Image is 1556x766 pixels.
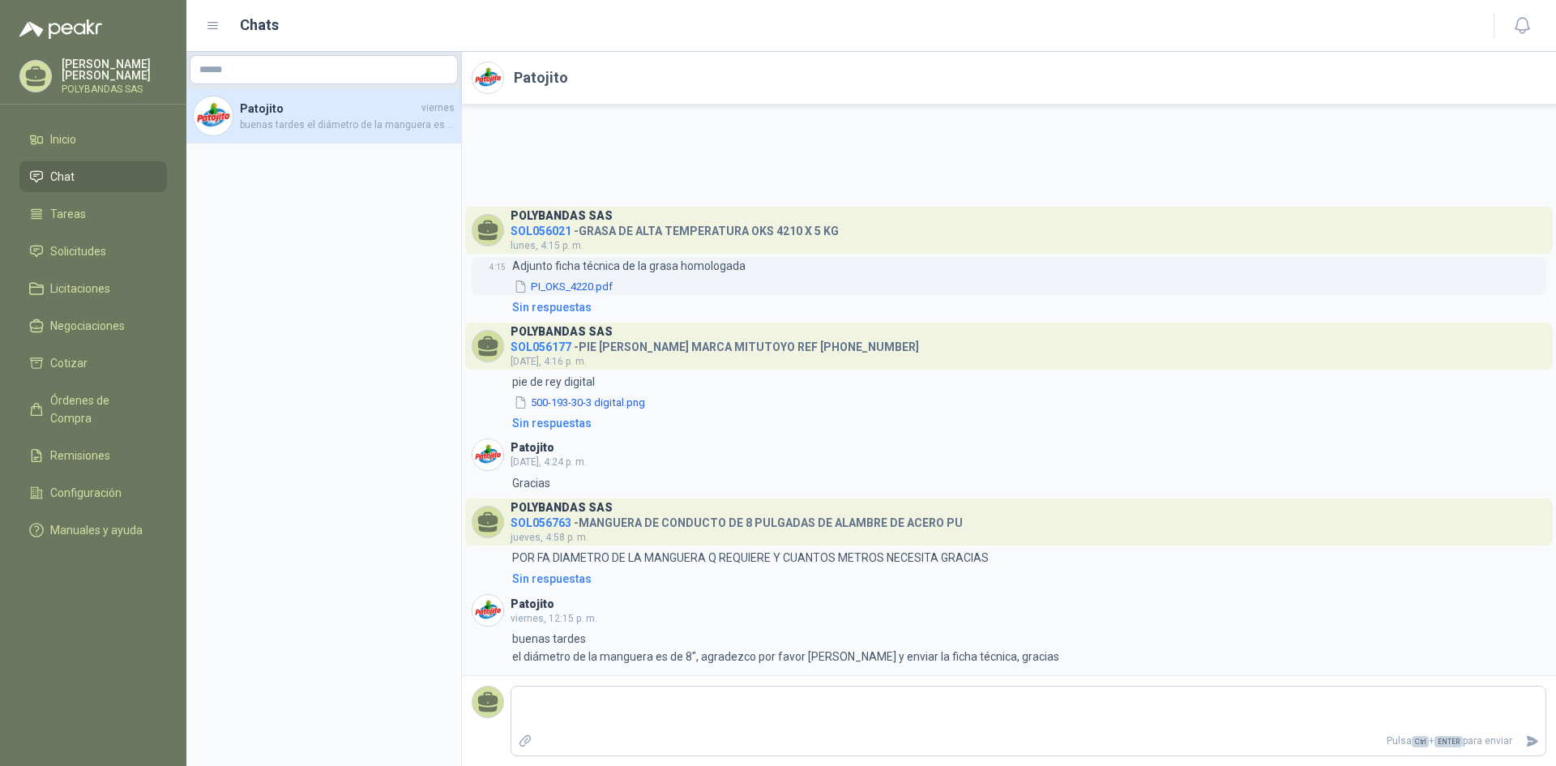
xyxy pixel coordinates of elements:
[186,89,461,143] a: Company LogoPatojitoviernesbuenas tardes el diámetro de la manguera es de 8", agradezco por favor...
[511,516,571,529] span: SOL056763
[511,212,613,220] h3: POLYBANDAS SAS
[512,414,592,432] div: Sin respuestas
[240,118,455,133] span: buenas tardes el diámetro de la manguera es de 8", agradezco por favor [PERSON_NAME] y enviar la ...
[19,236,167,267] a: Solicitudes
[514,66,568,89] h2: Patojito
[511,240,583,251] span: lunes, 4:15 p. m.
[511,225,571,238] span: SOL056021
[50,131,76,148] span: Inicio
[19,440,167,471] a: Remisiones
[489,263,506,272] span: 4:15
[50,280,110,297] span: Licitaciones
[511,356,587,367] span: [DATE], 4:16 p. m.
[509,298,1546,316] a: Sin respuestas
[50,354,88,372] span: Cotizar
[511,600,554,609] h3: Patojito
[50,521,143,539] span: Manuales y ayuda
[19,124,167,155] a: Inicio
[50,392,152,427] span: Órdenes de Compra
[512,549,989,567] p: POR FA DIAMETRO DE LA MANGUERA Q REQUIERE Y CUANTOS METROS NECESITA GRACIAS
[472,595,503,626] img: Company Logo
[539,727,1520,755] p: Pulsa + para enviar
[50,484,122,502] span: Configuración
[62,58,167,81] p: [PERSON_NAME] [PERSON_NAME]
[511,456,587,468] span: [DATE], 4:24 p. m.
[19,161,167,192] a: Chat
[512,257,746,275] p: Adjunto ficha técnica de la grasa homologada
[50,168,75,186] span: Chat
[19,515,167,546] a: Manuales y ayuda
[19,273,167,304] a: Licitaciones
[1519,727,1545,755] button: Enviar
[512,298,592,316] div: Sin respuestas
[511,327,613,336] h3: POLYBANDAS SAS
[511,532,588,543] span: jueves, 4:58 p. m.
[512,630,1059,665] p: buenas tardes el diámetro de la manguera es de 8", agradezco por favor [PERSON_NAME] y enviar la ...
[511,512,963,528] h4: - MANGUERA DE CONDUCTO DE 8 PULGADAS DE ALAMBRE DE ACERO PU
[50,205,86,223] span: Tareas
[19,348,167,379] a: Cotizar
[511,340,571,353] span: SOL056177
[512,278,614,295] button: PI_OKS_4220.pdf
[1412,736,1429,747] span: Ctrl
[512,570,592,588] div: Sin respuestas
[19,385,167,434] a: Órdenes de Compra
[421,101,455,116] span: viernes
[50,447,110,464] span: Remisiones
[509,414,1546,432] a: Sin respuestas
[62,84,167,94] p: POLYBANDAS SAS
[194,96,233,135] img: Company Logo
[1434,736,1463,747] span: ENTER
[511,443,554,452] h3: Patojito
[509,570,1546,588] a: Sin respuestas
[472,439,503,470] img: Company Logo
[512,373,647,391] p: pie de rey digital
[512,394,647,411] button: 500-193-30-3 digital.png
[19,310,167,341] a: Negociaciones
[19,19,102,39] img: Logo peakr
[511,336,919,352] h4: - PIE [PERSON_NAME] MARCA MITUTOYO REF [PHONE_NUMBER]
[19,199,167,229] a: Tareas
[511,727,539,755] label: Adjuntar archivos
[240,14,279,36] h1: Chats
[511,613,597,624] span: viernes, 12:15 p. m.
[512,474,550,492] p: Gracias
[511,220,839,236] h4: - GRASA DE ALTA TEMPERATURA OKS 4210 X 5 KG
[240,100,418,118] h4: Patojito
[50,317,125,335] span: Negociaciones
[19,477,167,508] a: Configuración
[50,242,106,260] span: Solicitudes
[472,62,503,93] img: Company Logo
[511,503,613,512] h3: POLYBANDAS SAS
